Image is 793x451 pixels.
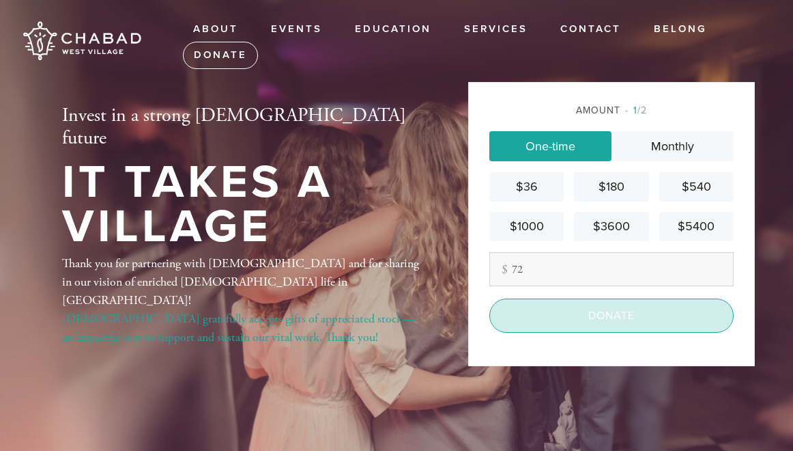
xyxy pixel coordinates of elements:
[62,161,424,249] h1: It Takes a Village
[495,217,558,236] div: $1000
[183,42,258,69] a: Donate
[489,172,564,202] a: $36
[62,254,424,346] div: Thank you for partnering with [DEMOGRAPHIC_DATA] and for sharing in our vision of enriched [DEMOG...
[665,217,728,236] div: $5400
[659,212,734,241] a: $5400
[625,105,647,116] span: /2
[20,16,143,66] img: Chabad%20West%20Village.png
[665,178,728,196] div: $540
[454,16,538,42] a: Services
[611,131,734,161] a: Monthly
[62,311,415,345] a: [DEMOGRAPHIC_DATA] gratefully accepts gifts of appreciated stock—an impactful way to support and ...
[62,105,424,150] h2: Invest in a strong [DEMOGRAPHIC_DATA] future
[489,299,734,333] input: Donate
[659,172,734,202] a: $540
[644,16,717,42] a: Belong
[489,212,564,241] a: $1000
[495,178,558,196] div: $36
[574,172,648,202] a: $180
[261,16,332,42] a: Events
[183,16,248,42] a: About
[633,105,637,116] span: 1
[574,212,648,241] a: $3600
[489,131,611,161] a: One-time
[489,252,734,286] input: Other amount
[550,16,631,42] a: Contact
[579,178,643,196] div: $180
[489,103,734,118] div: Amount
[345,16,442,42] a: EDUCATION
[579,217,643,236] div: $3600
